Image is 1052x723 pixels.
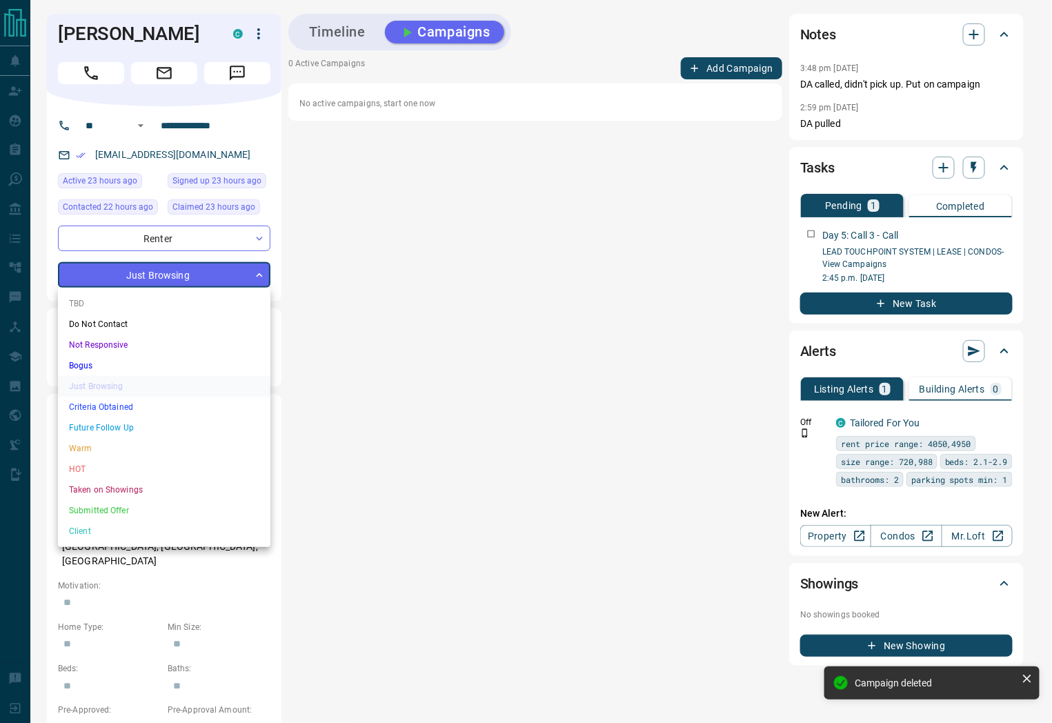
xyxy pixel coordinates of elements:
div: Campaign deleted [855,677,1016,689]
li: Future Follow Up [58,417,270,438]
li: HOT [58,459,270,479]
li: Do Not Contact [58,314,270,335]
li: Warm [58,438,270,459]
li: Submitted Offer [58,500,270,521]
li: Client [58,521,270,542]
li: Not Responsive [58,335,270,355]
li: Taken on Showings [58,479,270,500]
li: Criteria Obtained [58,397,270,417]
li: Bogus [58,355,270,376]
li: TBD [58,293,270,314]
